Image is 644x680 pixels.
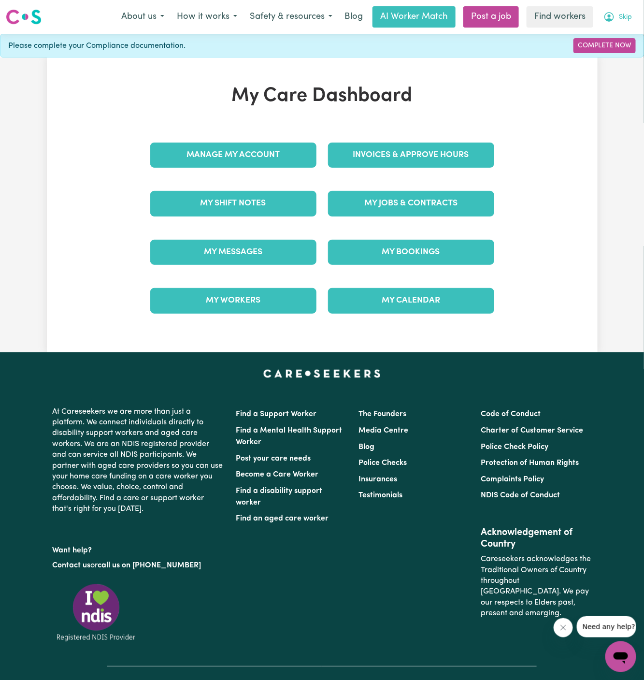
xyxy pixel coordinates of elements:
h2: Acknowledgement of Country [481,527,591,550]
a: Post a job [463,6,519,28]
button: Safety & resources [243,7,339,27]
a: Media Centre [358,427,408,434]
a: AI Worker Match [372,6,456,28]
a: Blog [339,6,369,28]
a: Find a disability support worker [236,487,323,506]
p: Want help? [53,541,225,556]
a: Testimonials [358,492,402,499]
a: Manage My Account [150,143,316,168]
a: Careseekers home page [263,370,381,377]
a: Find a Mental Health Support Worker [236,427,343,446]
a: Find an aged care worker [236,515,329,522]
h1: My Care Dashboard [144,85,500,108]
span: Skip [619,12,632,23]
a: Find workers [527,6,593,28]
a: Post your care needs [236,455,311,463]
a: Insurances [358,476,397,483]
img: Careseekers logo [6,8,42,26]
a: My Shift Notes [150,191,316,216]
iframe: Close message [554,618,573,637]
a: Complaints Policy [481,476,544,483]
a: Code of Conduct [481,410,541,418]
a: Charter of Customer Service [481,427,583,434]
a: Police Check Policy [481,443,548,451]
a: My Messages [150,240,316,265]
a: Careseekers logo [6,6,42,28]
a: My Workers [150,288,316,313]
a: Blog [358,443,374,451]
button: About us [115,7,171,27]
a: Invoices & Approve Hours [328,143,494,168]
button: My Account [597,7,638,27]
a: Find a Support Worker [236,410,317,418]
a: My Calendar [328,288,494,313]
a: My Bookings [328,240,494,265]
a: Contact us [53,562,91,569]
a: Complete Now [573,38,636,53]
p: At Careseekers we are more than just a platform. We connect individuals directly to disability su... [53,403,225,519]
a: The Founders [358,410,406,418]
p: Careseekers acknowledges the Traditional Owners of Country throughout [GEOGRAPHIC_DATA]. We pay o... [481,550,591,622]
button: How it works [171,7,243,27]
span: Please complete your Compliance documentation. [8,40,186,52]
iframe: Button to launch messaging window [605,641,636,672]
a: NDIS Code of Conduct [481,492,560,499]
p: or [53,556,225,575]
a: Protection of Human Rights [481,459,579,467]
a: call us on [PHONE_NUMBER] [98,562,201,569]
a: My Jobs & Contracts [328,191,494,216]
a: Become a Care Worker [236,471,319,478]
iframe: Message from company [577,616,636,637]
img: Registered NDIS provider [53,582,140,643]
a: Police Checks [358,459,407,467]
